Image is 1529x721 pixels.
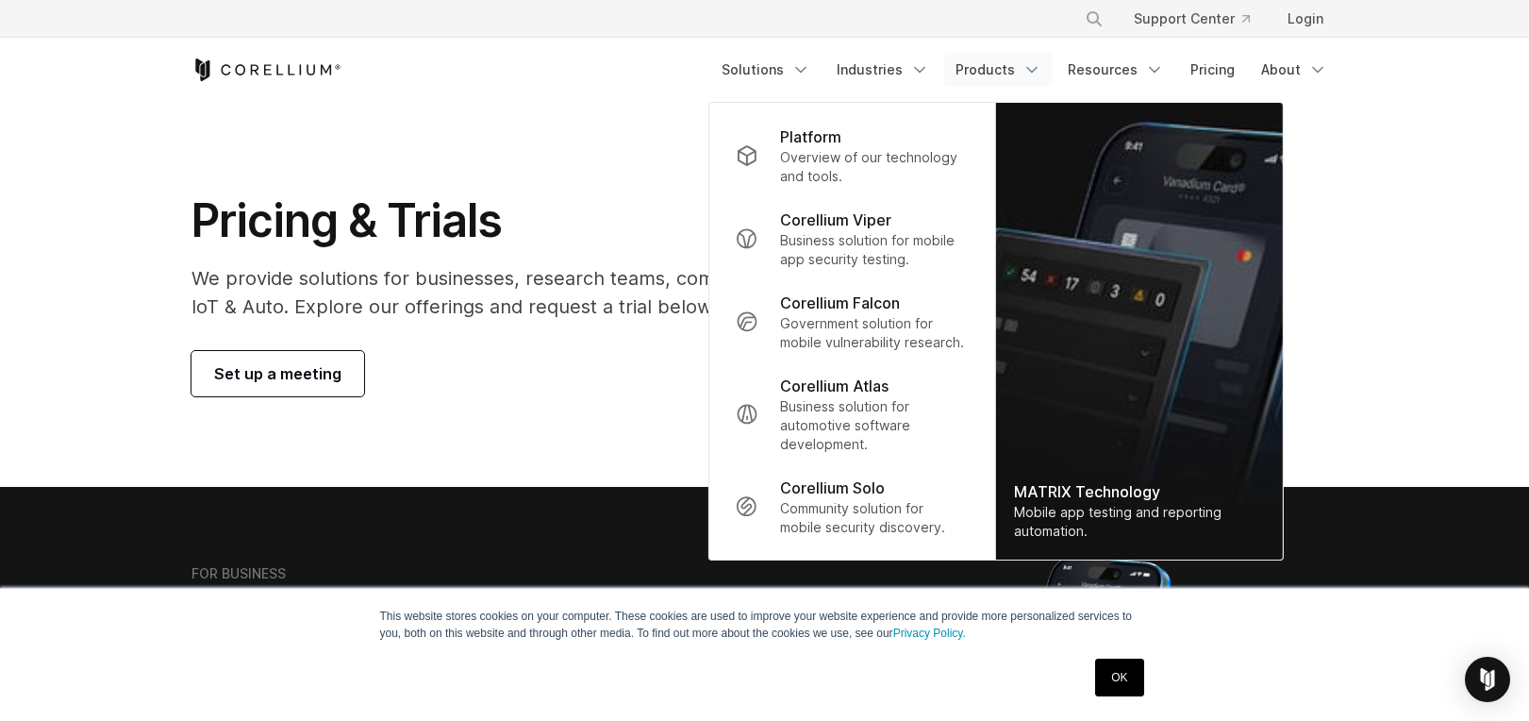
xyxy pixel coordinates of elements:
a: Corellium Falcon Government solution for mobile vulnerability research. [720,280,983,363]
a: Products [944,53,1053,87]
h1: Pricing & Trials [191,193,943,249]
p: This website stores cookies on your computer. These cookies are used to improve your website expe... [380,608,1150,642]
a: Pricing [1179,53,1246,87]
p: Government solution for mobile vulnerability research. [780,314,968,352]
a: Resources [1056,53,1175,87]
p: Platform [780,126,841,148]
p: Corellium Falcon [780,292,900,314]
div: Open Intercom Messenger [1465,657,1510,702]
p: Overview of our technology and tools. [780,148,968,186]
a: OK [1095,659,1143,696]
a: Corellium Solo Community solution for mobile security discovery. [720,465,983,548]
p: Corellium Solo [780,477,885,499]
a: Privacy Policy. [893,627,966,640]
a: Login [1272,2,1338,36]
p: Community solution for mobile security discovery. [780,499,968,537]
a: Solutions [710,53,822,87]
a: About [1250,53,1338,87]
a: Set up a meeting [191,351,364,396]
img: Matrix_WebNav_1x [995,103,1282,560]
h6: FOR BUSINESS [191,565,286,582]
p: Corellium Atlas [780,375,889,397]
p: Business solution for automotive software development. [780,397,968,454]
a: Industries [825,53,940,87]
div: Mobile app testing and reporting automation. [1014,503,1263,541]
p: Corellium Viper [780,209,891,231]
button: Search [1077,2,1111,36]
a: Corellium Viper Business solution for mobile app security testing. [720,197,983,280]
div: Navigation Menu [1062,2,1338,36]
p: We provide solutions for businesses, research teams, community individuals, and IoT & Auto. Explo... [191,264,943,321]
div: Navigation Menu [710,53,1338,87]
a: Platform Overview of our technology and tools. [720,114,983,197]
div: MATRIX Technology [1014,480,1263,503]
a: Support Center [1119,2,1265,36]
span: Set up a meeting [214,362,341,385]
p: Business solution for mobile app security testing. [780,231,968,269]
a: Corellium Home [191,59,341,81]
a: Corellium Atlas Business solution for automotive software development. [720,363,983,465]
a: MATRIX Technology Mobile app testing and reporting automation. [995,103,1282,560]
